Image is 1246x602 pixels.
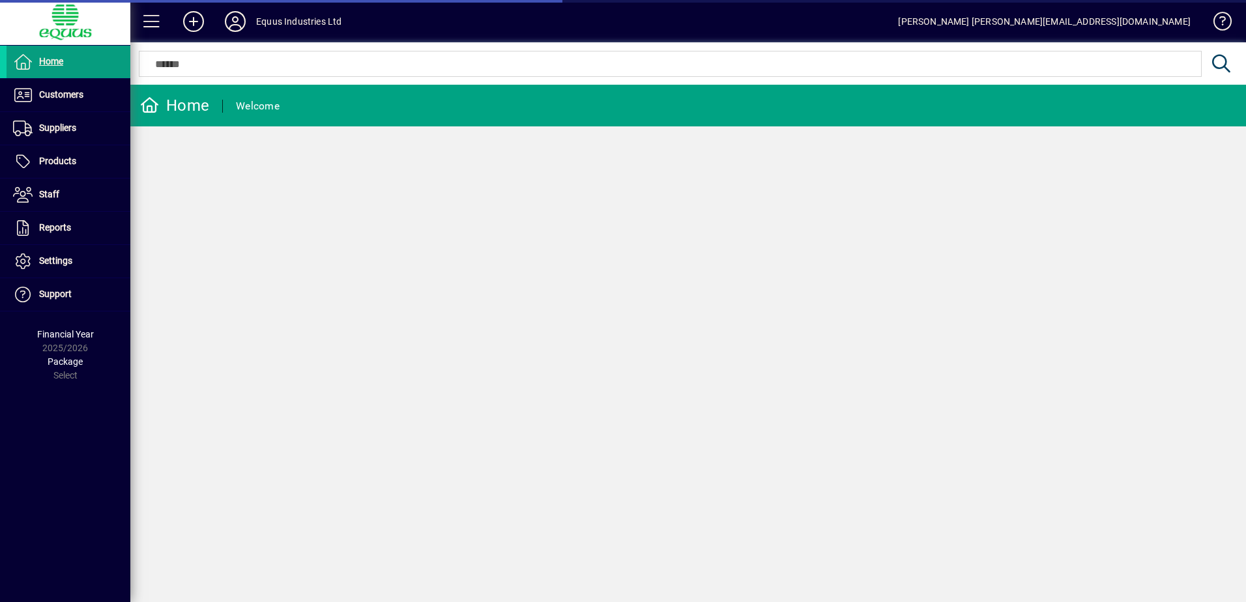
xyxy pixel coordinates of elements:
a: Customers [7,79,130,111]
button: Add [173,10,214,33]
a: Staff [7,179,130,211]
span: Home [39,56,63,66]
a: Reports [7,212,130,244]
a: Suppliers [7,112,130,145]
span: Financial Year [37,329,94,339]
span: Customers [39,89,83,100]
span: Reports [39,222,71,233]
span: Settings [39,255,72,266]
a: Support [7,278,130,311]
span: Support [39,289,72,299]
a: Settings [7,245,130,278]
span: Staff [39,189,59,199]
div: [PERSON_NAME] [PERSON_NAME][EMAIL_ADDRESS][DOMAIN_NAME] [898,11,1191,32]
span: Suppliers [39,122,76,133]
div: Home [140,95,209,116]
a: Knowledge Base [1204,3,1230,45]
div: Welcome [236,96,280,117]
div: Equus Industries Ltd [256,11,342,32]
button: Profile [214,10,256,33]
span: Package [48,356,83,367]
span: Products [39,156,76,166]
a: Products [7,145,130,178]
